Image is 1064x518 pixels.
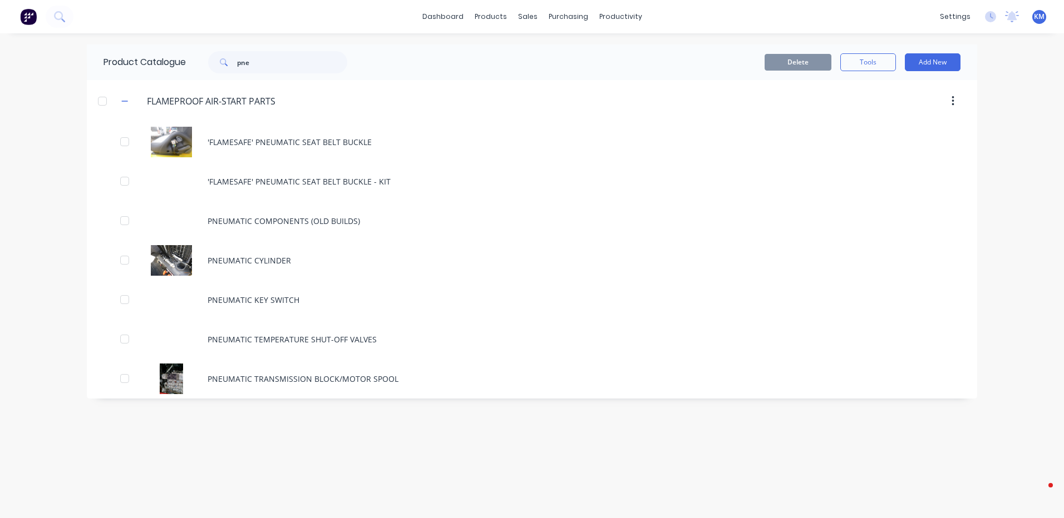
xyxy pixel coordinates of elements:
[147,94,279,108] input: Enter category name
[513,8,543,25] div: sales
[87,162,977,201] div: 'FLAMESAFE' PNEUMATIC SEAT BELT BUCKLE - KIT
[87,280,977,320] div: PNEUMATIC KEY SWITCH
[1026,480,1053,507] iframe: Intercom live chat
[87,201,977,241] div: PNEUMATIC COMPONENTS (OLD BUILDS)
[87,241,977,280] div: PNEUMATIC CYLINDERPNEUMATIC CYLINDER
[840,53,896,71] button: Tools
[417,8,469,25] a: dashboard
[20,8,37,25] img: Factory
[87,44,186,80] div: Product Catalogue
[905,53,960,71] button: Add New
[87,359,977,399] div: PNEUMATIC TRANSMISSION BLOCK/MOTOR SPOOLPNEUMATIC TRANSMISSION BLOCK/MOTOR SPOOL
[1034,12,1045,22] span: KM
[765,54,831,71] button: Delete
[87,122,977,162] div: 'FLAMESAFE' PNEUMATIC SEAT BELT BUCKLE'FLAMESAFE' PNEUMATIC SEAT BELT BUCKLE
[543,8,594,25] div: purchasing
[594,8,648,25] div: productivity
[934,8,976,25] div: settings
[237,51,347,73] input: Search...
[469,8,513,25] div: products
[87,320,977,359] div: PNEUMATIC TEMPERATURE SHUT-OFF VALVES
